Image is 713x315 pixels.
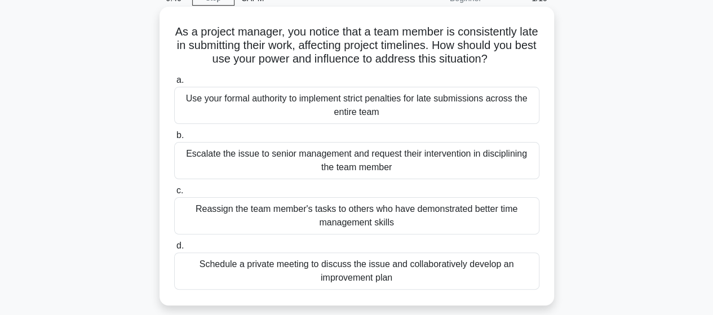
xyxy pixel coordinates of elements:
div: Reassign the team member's tasks to others who have demonstrated better time management skills [174,197,539,234]
span: b. [176,130,184,140]
span: a. [176,75,184,85]
span: c. [176,185,183,195]
div: Escalate the issue to senior management and request their intervention in disciplining the team m... [174,142,539,179]
div: Use your formal authority to implement strict penalties for late submissions across the entire team [174,87,539,124]
span: d. [176,241,184,250]
div: Schedule a private meeting to discuss the issue and collaboratively develop an improvement plan [174,252,539,290]
h5: As a project manager, you notice that a team member is consistently late in submitting their work... [173,25,541,66]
